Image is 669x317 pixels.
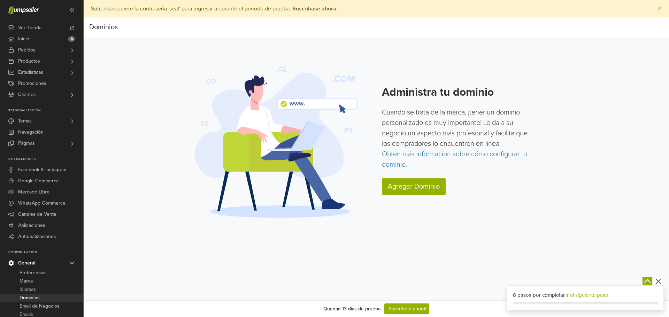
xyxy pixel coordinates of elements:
a: Agregar Dominio [382,178,446,195]
span: Páginas [18,138,35,149]
span: Aplicaciones [18,220,45,231]
div: Dominios [89,20,118,34]
span: Marca [20,277,33,285]
span: Dominios [20,294,40,302]
p: Configuración [8,251,83,255]
p: Cuando se trata de la marca, ¡tener un dominio personalizado es muy importante! Le da a su negoci... [382,107,536,170]
a: Obtén más información sobre cómo configurar tu dominio. [382,150,527,169]
span: Mercado Libre [18,187,49,198]
span: Navegación [18,127,44,138]
p: Personalización [8,109,83,113]
span: Estadísticas [18,67,43,78]
h2: Administra tu dominio [382,86,536,99]
p: Integraciones [8,157,83,161]
strong: Suscríbase ahora. [292,5,338,12]
img: Product [194,62,360,221]
a: tienda [97,5,113,12]
span: Canales de Venta [18,209,56,220]
span: Clientes [18,89,36,100]
a: ¡Suscríbete ahora! [384,303,429,314]
span: × [658,3,662,14]
span: Ver Tienda [18,22,41,33]
span: Idiomas [20,285,36,294]
span: Promociones [18,78,46,89]
div: Quedan 13 días de prueba. [323,305,382,312]
span: Inicio [18,33,29,45]
span: Facebook & Instagram [18,164,66,175]
span: Automatizaciones [18,231,56,242]
a: Ir al siguiente paso. [566,292,609,298]
span: 8 [68,36,75,42]
span: General [18,257,35,269]
span: Temas [18,116,32,127]
span: Email de Negocios [20,302,60,310]
a: Suscríbase ahora. [291,5,338,12]
span: Pedidos [18,45,36,56]
span: Productos [18,56,40,67]
span: Google Commerce [18,175,59,187]
span: Preferencias [20,269,47,277]
span: WhatsApp Commerce [18,198,66,209]
div: 8 pasos por completar. [513,291,658,299]
button: Close [651,0,669,17]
